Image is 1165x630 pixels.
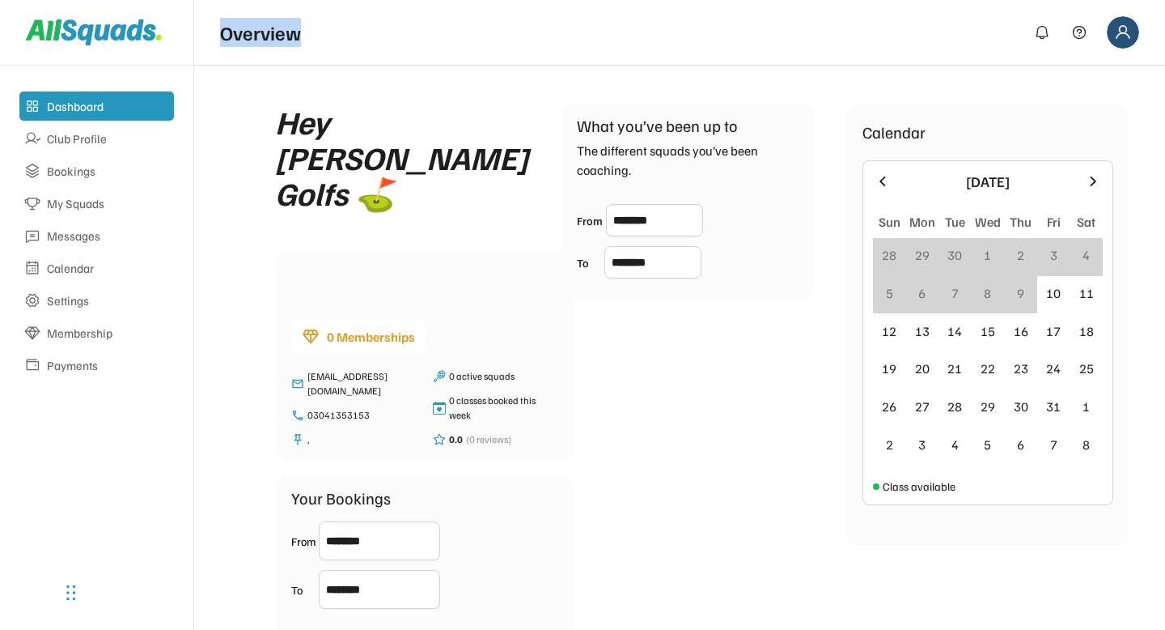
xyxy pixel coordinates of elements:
div: 4 [951,435,959,454]
div: 20 [915,359,930,378]
div: 25 [1079,359,1094,378]
div: 31 [1046,397,1061,416]
div: Thu [1010,212,1032,232]
div: 0 active squads [449,369,558,384]
div: Class available [883,478,955,495]
div: 26 [882,397,896,416]
div: From [291,533,316,550]
div: Fri [1047,212,1061,232]
div: 0 Memberships [327,327,415,347]
div: The different squads you’ve been coaching. [577,141,798,180]
div: 15 [981,321,995,341]
div: Hey [PERSON_NAME] Golfs ⛳️ [275,104,528,211]
div: 6 [918,283,926,303]
div: 0 classes booked this week [449,394,558,423]
div: Payments [47,358,169,373]
div: To [577,254,601,271]
div: 7 [1050,435,1057,454]
div: 13 [915,321,930,341]
div: 8 [1082,435,1090,454]
div: Club Profile [47,131,169,147]
div: 21 [947,359,962,378]
div: 6 [1017,435,1024,454]
div: Calendar [862,120,926,144]
div: Settings [47,293,169,309]
div: 17 [1046,321,1061,341]
div: 03041353153 [307,408,417,423]
img: yH5BAEAAAAALAAAAAABAAEAAAIBRAA7 [291,262,388,311]
div: Messages [47,228,169,244]
div: Bookings [47,164,169,179]
div: Calendar [47,261,169,276]
div: [EMAIL_ADDRESS][DOMAIN_NAME] [307,369,417,398]
div: 2 [886,435,893,454]
div: Mon [909,212,935,232]
div: 24 [1046,359,1061,378]
div: 3 [1050,245,1057,265]
div: Dashboard [47,99,169,114]
div: 30 [1014,397,1028,416]
div: (0 reviews) [466,432,511,447]
div: 29 [981,397,995,416]
div: 23 [1014,359,1028,378]
div: 9 [1017,283,1024,303]
div: , [307,432,417,447]
div: 28 [947,397,962,416]
img: Frame%2018.svg [1107,16,1139,49]
div: 3 [918,435,926,454]
div: Membership [47,326,169,341]
div: 7 [951,283,959,303]
div: 10 [1046,283,1061,303]
div: 14 [947,321,962,341]
div: 29 [915,245,930,265]
div: My Squads [47,196,169,211]
div: 16 [1014,321,1028,341]
div: From [577,212,603,229]
div: [DATE] [900,171,1075,193]
div: 1 [1082,397,1090,416]
div: Wed [975,212,1001,232]
div: 22 [981,359,995,378]
div: To [291,581,316,598]
div: Tue [945,212,965,232]
div: What you’ve been up to [577,113,738,138]
div: Your Bookings [291,486,391,510]
div: Sun [879,212,900,232]
div: 4 [1082,245,1090,265]
div: 12 [882,321,896,341]
div: 18 [1079,321,1094,341]
div: 2 [1017,245,1024,265]
div: 27 [915,397,930,416]
div: 11 [1079,283,1094,303]
div: 5 [886,283,893,303]
div: 28 [882,245,896,265]
div: 5 [984,435,991,454]
div: Sat [1077,212,1095,232]
div: 1 [984,245,991,265]
div: 19 [882,359,896,378]
div: 30 [947,245,962,265]
div: Overview [220,18,301,47]
div: 0.0 [449,432,463,447]
div: 8 [984,283,991,303]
